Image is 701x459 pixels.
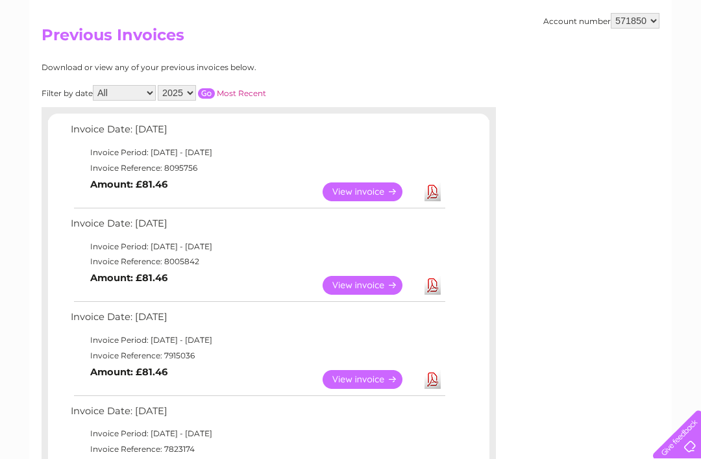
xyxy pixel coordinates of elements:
[68,332,447,348] td: Invoice Period: [DATE] - [DATE]
[505,55,534,65] a: Energy
[615,55,646,65] a: Contact
[588,55,607,65] a: Blog
[90,179,167,190] b: Amount: £81.46
[68,308,447,332] td: Invoice Date: [DATE]
[456,6,546,23] a: 0333 014 3131
[25,34,91,73] img: logo.png
[473,55,497,65] a: Water
[68,426,447,441] td: Invoice Period: [DATE] - [DATE]
[90,272,167,284] b: Amount: £81.46
[424,276,441,295] a: Download
[68,254,447,269] td: Invoice Reference: 8005842
[90,366,167,378] b: Amount: £81.46
[541,55,580,65] a: Telecoms
[323,370,418,389] a: View
[68,348,447,364] td: Invoice Reference: 7915036
[658,55,689,65] a: Log out
[68,403,447,427] td: Invoice Date: [DATE]
[543,13,659,29] div: Account number
[68,121,447,145] td: Invoice Date: [DATE]
[42,63,382,72] div: Download or view any of your previous invoices below.
[68,160,447,176] td: Invoice Reference: 8095756
[424,182,441,201] a: Download
[68,215,447,239] td: Invoice Date: [DATE]
[45,7,658,63] div: Clear Business is a trading name of Verastar Limited (registered in [GEOGRAPHIC_DATA] No. 3667643...
[42,26,659,51] h2: Previous Invoices
[323,182,418,201] a: View
[68,441,447,457] td: Invoice Reference: 7823174
[424,370,441,389] a: Download
[323,276,418,295] a: View
[217,88,266,98] a: Most Recent
[42,85,382,101] div: Filter by date
[68,145,447,160] td: Invoice Period: [DATE] - [DATE]
[68,239,447,254] td: Invoice Period: [DATE] - [DATE]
